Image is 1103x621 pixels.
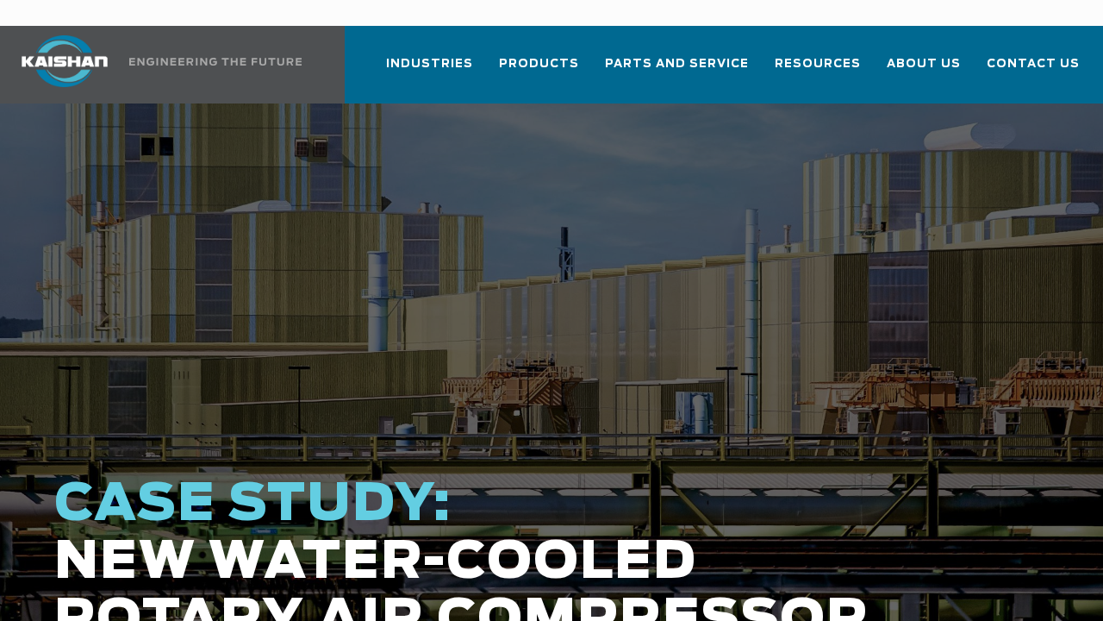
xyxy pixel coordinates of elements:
[987,41,1080,100] a: Contact Us
[499,41,579,100] a: Products
[386,54,473,74] span: Industries
[775,41,861,100] a: Resources
[129,58,302,66] img: Engineering the future
[499,54,579,74] span: Products
[887,41,961,100] a: About Us
[887,54,961,74] span: About Us
[386,41,473,100] a: Industries
[775,54,861,74] span: Resources
[605,41,749,100] a: Parts and Service
[605,54,749,74] span: Parts and Service
[54,479,452,530] span: CASE STUDY:
[987,54,1080,74] span: Contact Us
